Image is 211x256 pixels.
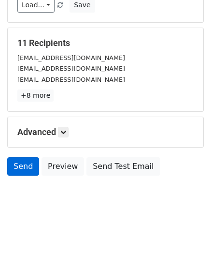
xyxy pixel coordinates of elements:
iframe: Chat Widget [163,210,211,256]
small: [EMAIL_ADDRESS][DOMAIN_NAME] [17,65,125,72]
small: [EMAIL_ADDRESS][DOMAIN_NAME] [17,54,125,61]
a: Send Test Email [86,157,160,176]
a: Preview [42,157,84,176]
a: +8 more [17,90,54,102]
a: Send [7,157,39,176]
h5: Advanced [17,127,194,137]
h5: 11 Recipients [17,38,194,48]
small: [EMAIL_ADDRESS][DOMAIN_NAME] [17,76,125,83]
